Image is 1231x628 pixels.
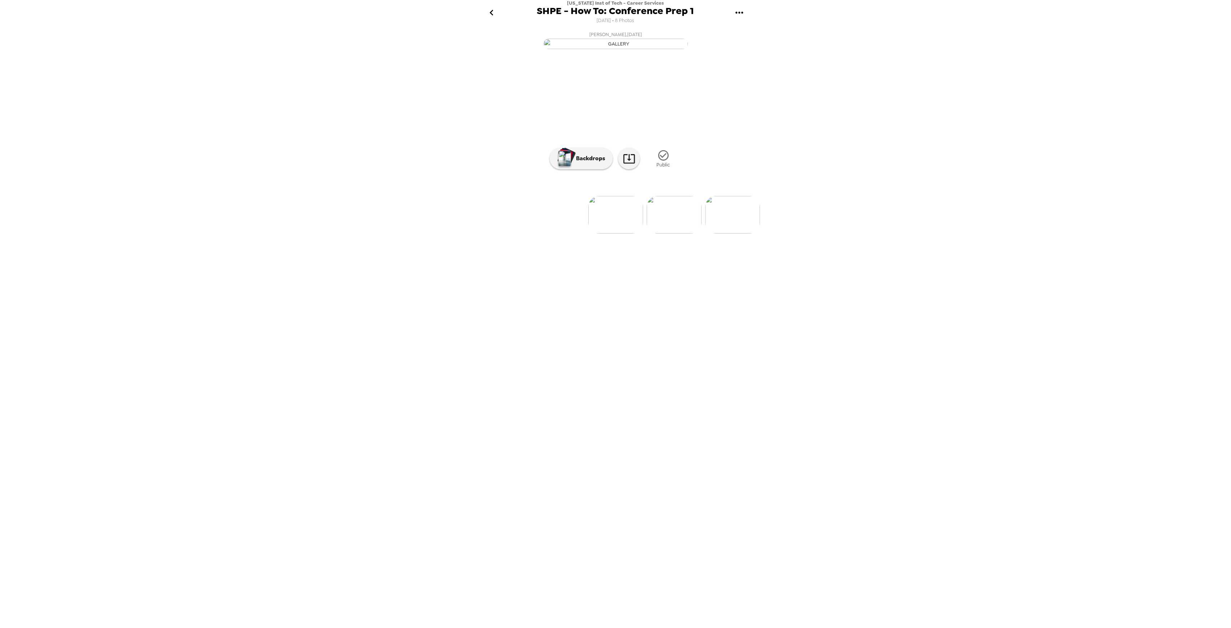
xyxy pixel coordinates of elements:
span: [PERSON_NAME] , [DATE] [589,30,642,39]
img: gallery [544,39,688,49]
span: [DATE] • 8 Photos [597,16,634,26]
p: Backdrops [572,154,605,163]
button: Public [645,145,681,172]
span: SHPE - How To: Conference Prep 1 [537,6,694,16]
button: Backdrops [550,148,613,169]
button: [PERSON_NAME],[DATE] [471,28,760,51]
img: gallery [647,196,702,234]
span: Public [657,162,670,168]
button: gallery menu [728,1,751,25]
img: gallery [705,196,760,234]
button: go back [480,1,504,25]
img: gallery [588,196,643,234]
